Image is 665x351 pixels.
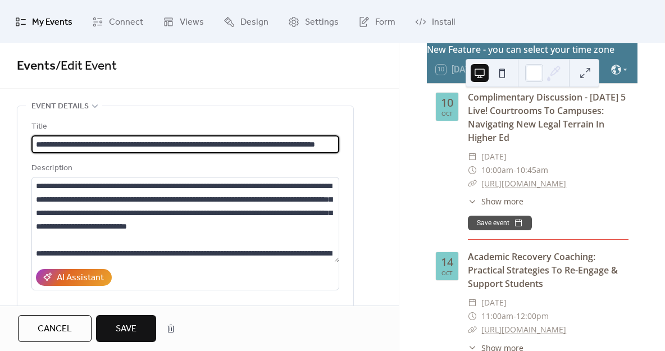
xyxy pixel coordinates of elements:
a: Form [350,4,404,39]
a: Events [17,54,56,79]
span: 12:00pm [516,309,549,323]
div: ​ [468,296,477,309]
a: Views [154,4,212,39]
div: Location [31,304,337,317]
button: ​Show more [468,195,523,207]
span: Save [116,322,136,336]
span: My Events [32,13,72,31]
a: [URL][DOMAIN_NAME] [481,324,566,335]
div: Oct [441,111,453,116]
div: ​ [468,177,477,190]
button: AI Assistant [36,269,112,286]
span: Views [180,13,204,31]
a: Academic Recovery Coaching: Practical Strategies To Re-Engage & Support Students [468,250,618,290]
span: [DATE] [481,296,507,309]
button: Save event [468,216,532,230]
div: ​ [468,309,477,323]
div: 14 [441,257,453,268]
span: / Edit Event [56,54,117,79]
span: Design [240,13,268,31]
span: - [513,309,516,323]
button: Cancel [18,315,92,342]
div: ​ [468,163,477,177]
span: Form [375,13,395,31]
div: ​ [468,195,477,207]
div: Oct [441,270,453,276]
a: Connect [84,4,152,39]
a: Install [407,4,463,39]
span: 11:00am [481,309,513,323]
span: [DATE] [481,150,507,163]
span: Settings [305,13,339,31]
div: Description [31,162,337,175]
a: Design [215,4,277,39]
a: Complimentary Discussion - [DATE] 5 Live! Courtrooms To Campuses: Navigating New Legal Terrain In... [468,91,626,144]
button: Save [96,315,156,342]
span: Connect [109,13,143,31]
div: ​ [468,150,477,163]
a: [URL][DOMAIN_NAME] [481,178,566,189]
span: 10:45am [516,163,548,177]
span: - [513,163,516,177]
div: 10 [441,97,453,108]
span: Install [432,13,455,31]
div: Title [31,120,337,134]
div: ​ [468,323,477,336]
div: AI Assistant [57,271,104,285]
a: Settings [280,4,347,39]
div: New Feature - you can select your time zone [427,43,637,56]
span: Event details [31,100,89,113]
a: My Events [7,4,81,39]
span: Show more [481,195,523,207]
span: 10:00am [481,163,513,177]
span: Cancel [38,322,72,336]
